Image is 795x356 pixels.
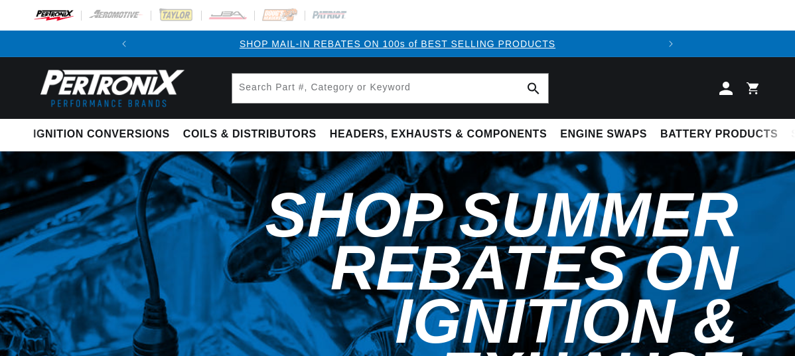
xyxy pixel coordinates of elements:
[183,128,317,141] span: Coils & Distributors
[654,119,784,150] summary: Battery Products
[232,74,548,103] input: Search Part #, Category or Keyword
[111,31,137,57] button: Translation missing: en.sections.announcements.previous_announcement
[33,128,170,141] span: Ignition Conversions
[33,65,186,111] img: Pertronix
[560,128,647,141] span: Engine Swaps
[240,39,555,49] a: SHOP MAIL-IN REBATES ON 100s of BEST SELLING PRODUCTS
[33,119,177,150] summary: Ignition Conversions
[137,37,658,51] div: 1 of 2
[660,128,778,141] span: Battery Products
[137,37,658,51] div: Announcement
[323,119,553,150] summary: Headers, Exhausts & Components
[658,31,684,57] button: Translation missing: en.sections.announcements.next_announcement
[177,119,323,150] summary: Coils & Distributors
[330,128,547,141] span: Headers, Exhausts & Components
[553,119,654,150] summary: Engine Swaps
[519,74,548,103] button: Search Part #, Category or Keyword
